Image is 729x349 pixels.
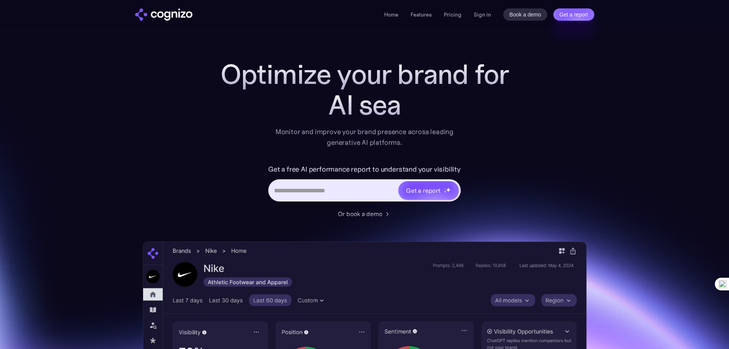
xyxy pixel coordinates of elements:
[411,11,432,18] a: Features
[212,90,518,120] div: AI sea
[719,280,727,288] img: one_i.png
[446,187,451,192] img: star
[384,11,398,18] a: Home
[553,8,594,21] a: Get a report
[474,10,491,19] a: Sign in
[338,209,391,218] a: Or book a demo
[503,8,547,21] a: Book a demo
[338,209,382,218] div: Or book a demo
[135,8,192,21] a: home
[268,163,461,175] label: Get a free AI performance report to understand your visibility
[444,188,445,189] img: star
[135,8,192,21] img: cognizo logo
[268,163,461,205] form: Hero URL Input Form
[444,190,447,193] img: star
[212,59,518,90] h1: Optimize your brand for
[398,180,460,200] a: Get a reportstarstarstar
[444,11,462,18] a: Pricing
[271,126,459,148] div: Monitor and improve your brand presence across leading generative AI platforms.
[406,186,440,195] div: Get a report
